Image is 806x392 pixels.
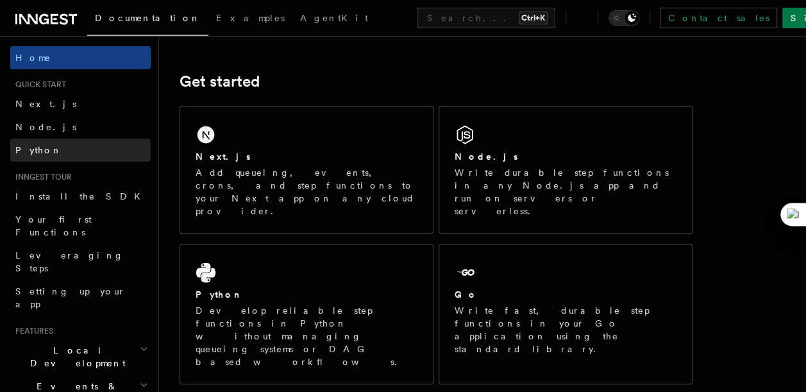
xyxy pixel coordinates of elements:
span: Python [15,145,62,155]
a: Next.js [10,92,151,115]
h2: Next.js [196,150,251,163]
a: Home [10,46,151,69]
span: Install the SDK [15,191,148,201]
span: Setting up your app [15,286,126,309]
span: AgentKit [300,13,368,23]
h2: Python [196,288,243,301]
a: Setting up your app [10,280,151,316]
span: Local Development [10,344,140,370]
kbd: Ctrl+K [519,12,548,24]
a: GoWrite fast, durable step functions in your Go application using the standard library. [439,244,693,384]
button: Search...Ctrl+K [417,8,555,28]
span: Inngest tour [10,172,72,182]
a: Get started [180,72,260,90]
span: Documentation [95,13,201,23]
a: Documentation [87,4,208,36]
button: Toggle dark mode [609,10,639,26]
p: Develop reliable step functions in Python without managing queueing systems or DAG based workflows. [196,304,417,368]
a: Examples [208,4,292,35]
a: Node.js [10,115,151,139]
span: Features [10,326,53,336]
a: Node.jsWrite durable step functions in any Node.js app and run on servers or serverless. [439,106,693,234]
a: Install the SDK [10,185,151,208]
span: Node.js [15,122,76,132]
a: PythonDevelop reliable step functions in Python without managing queueing systems or DAG based wo... [180,244,433,384]
a: Leveraging Steps [10,244,151,280]
span: Leveraging Steps [15,250,124,273]
a: Your first Functions [10,208,151,244]
a: Contact sales [660,8,777,28]
a: AgentKit [292,4,376,35]
button: Local Development [10,339,151,375]
h2: Node.js [455,150,518,163]
a: Next.jsAdd queueing, events, crons, and step functions to your Next app on any cloud provider. [180,106,433,234]
span: Examples [216,13,285,23]
h2: Go [455,288,478,301]
span: Next.js [15,99,76,109]
span: Quick start [10,80,66,90]
p: Add queueing, events, crons, and step functions to your Next app on any cloud provider. [196,166,417,217]
span: Home [15,51,51,64]
p: Write fast, durable step functions in your Go application using the standard library. [455,304,676,355]
a: Python [10,139,151,162]
p: Write durable step functions in any Node.js app and run on servers or serverless. [455,166,676,217]
span: Your first Functions [15,214,92,237]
